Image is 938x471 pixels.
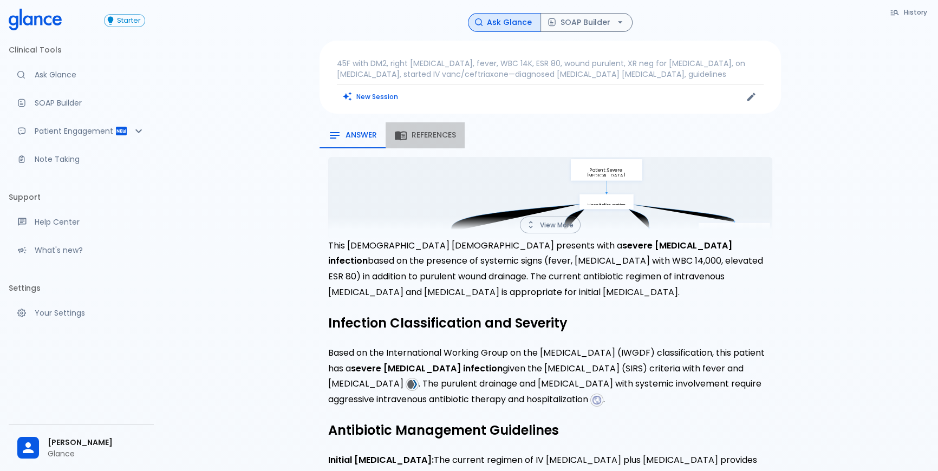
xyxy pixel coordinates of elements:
[9,301,154,325] a: Manage your settings
[104,14,154,27] a: Click to view or change your subscription
[328,238,772,300] p: This [DEMOGRAPHIC_DATA] [DEMOGRAPHIC_DATA] presents with a based on the presence of systemic sign...
[35,69,145,80] p: Ask Glance
[9,275,154,301] li: Settings
[35,126,115,136] p: Patient Engagement
[9,119,154,143] div: Patient Reports & Referrals
[412,130,456,140] span: References
[588,202,628,208] p: Hospitalize patient
[579,167,634,183] p: Patient: Severe [MEDICAL_DATA] infection with SIRS
[35,308,145,318] p: Your Settings
[328,421,559,439] strong: Antibiotic Management Guidelines
[113,17,145,25] span: Starter
[540,13,633,32] button: SOAP Builder
[9,91,154,115] a: Docugen: Compose a clinical documentation in seconds
[9,37,154,63] li: Clinical Tools
[520,217,581,233] button: View More
[351,362,503,375] strong: severe [MEDICAL_DATA] infection
[328,454,434,466] strong: Initial [MEDICAL_DATA]:
[884,4,934,20] button: History
[337,89,405,104] button: Clears all inputs and results.
[9,238,154,262] div: Recent updates and feature releases
[592,395,602,405] img: favicons
[35,97,145,108] p: SOAP Builder
[743,89,759,105] button: Edit
[407,380,417,389] img: favicons
[35,217,145,227] p: Help Center
[104,14,145,27] button: Starter
[9,210,154,234] a: Get help from our support team
[48,437,145,448] span: [PERSON_NAME]
[328,345,772,408] p: Based on the International Working Group on the [MEDICAL_DATA] (IWGDF) classification, this patie...
[468,13,541,32] button: Ask Glance
[9,63,154,87] a: Moramiz: Find ICD10AM codes instantly
[346,130,377,140] span: Answer
[48,448,145,459] p: Glance
[328,314,568,332] strong: Infection Classification and Severity
[35,245,145,256] p: What's new?
[9,147,154,171] a: Advanced note-taking
[9,184,154,210] li: Support
[337,58,764,80] p: 45F with DM2, right [MEDICAL_DATA], fever, WBC 14K, ESR 80, wound purulent, XR neg for [MEDICAL_D...
[35,154,145,165] p: Note Taking
[9,429,154,467] div: [PERSON_NAME]Glance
